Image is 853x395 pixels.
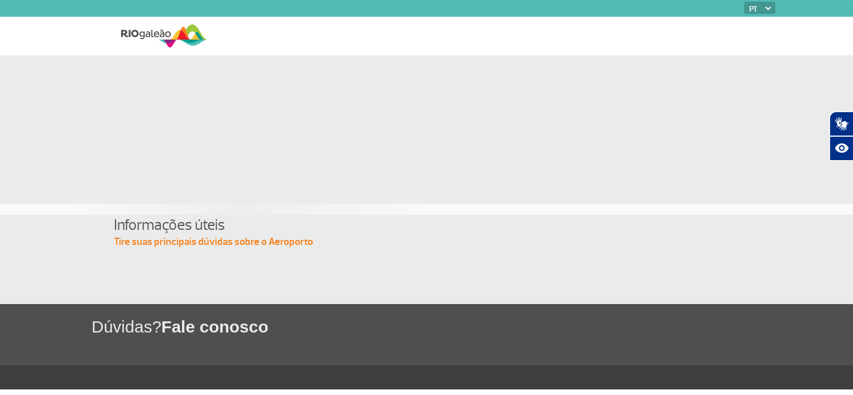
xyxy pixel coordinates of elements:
h4: Informações úteis [114,215,739,235]
span: Fale conosco [161,317,269,336]
h1: Dúvidas? [92,315,853,338]
p: Tire suas principais dúvidas sobre o Aeroporto [114,235,739,249]
div: Plugin de acessibilidade da Hand Talk. [830,112,853,161]
button: Abrir recursos assistivos. [830,136,853,161]
button: Abrir tradutor de língua de sinais. [830,112,853,136]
